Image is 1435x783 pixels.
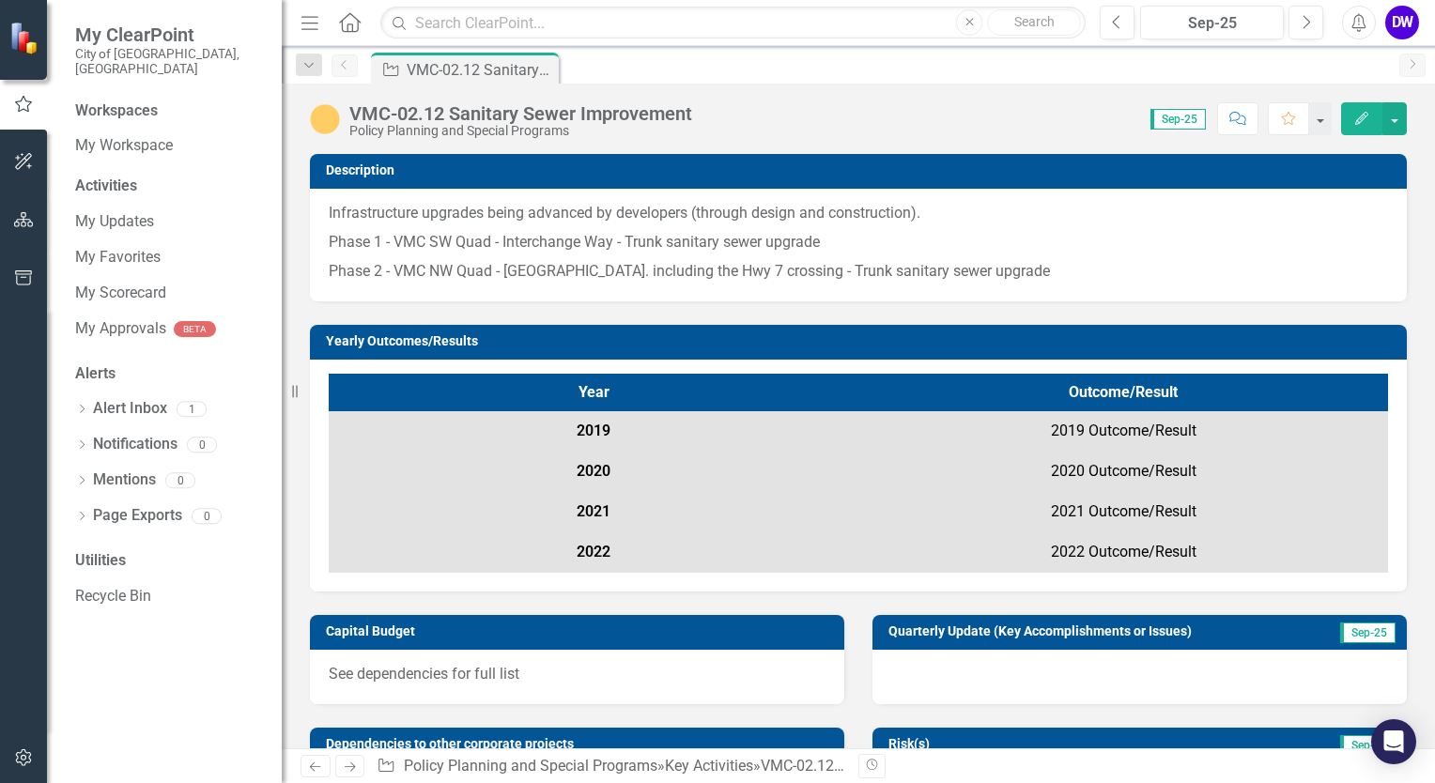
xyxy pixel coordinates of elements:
[75,318,166,340] a: My Approvals
[577,422,610,439] strong: 2019
[93,398,167,420] a: Alert Inbox
[75,135,263,157] a: My Workspace
[93,505,182,527] a: Page Exports
[407,58,554,82] div: VMC-02.12 Sanitary Sewer Improvement
[75,46,263,77] small: City of [GEOGRAPHIC_DATA], [GEOGRAPHIC_DATA]
[577,543,610,560] strong: 2022
[75,363,263,385] div: Alerts
[349,103,692,124] div: VMC-02.12 Sanitary Sewer Improvement
[858,452,1388,492] td: 2020 Outcome/Result
[9,22,42,54] img: ClearPoint Strategy
[93,469,156,491] a: Mentions
[888,737,1102,751] h3: Risk(s)
[349,124,692,138] div: Policy Planning and Special Programs
[192,508,222,524] div: 0
[75,550,263,572] div: Utilities
[75,283,263,304] a: My Scorecard
[329,257,1388,283] p: Phase 2 - VMC NW Quad - [GEOGRAPHIC_DATA]. including the Hwy 7 crossing - Trunk sanitary sewer up...
[75,100,158,122] div: Workspaces
[761,757,1028,775] div: VMC-02.12 Sanitary Sewer Improvement
[165,472,195,488] div: 0
[404,757,657,775] a: Policy Planning and Special Programs
[326,737,835,751] h3: Dependencies to other corporate projects
[380,7,1086,39] input: Search ClearPoint...
[187,437,217,453] div: 0
[75,247,263,269] a: My Favorites
[1340,622,1396,643] span: Sep-25
[75,23,263,46] span: My ClearPoint
[377,756,844,777] div: » »
[93,434,177,455] a: Notifications
[1140,6,1284,39] button: Sep-25
[987,9,1081,36] button: Search
[579,383,609,401] span: Year
[329,203,1388,228] p: Infrastructure upgrades being advanced by developers (through design and construction).
[310,104,340,134] img: Monitoring Progress
[326,163,1397,177] h3: Description
[577,502,610,520] strong: 2021
[858,411,1388,452] td: 2019 Outcome/Result
[1014,14,1055,29] span: Search
[1069,383,1178,401] span: Outcome/Result
[1340,735,1396,756] span: Sep-25
[329,228,1388,257] p: Phase 1 - VMC SW Quad - Interchange Way - Trunk sanitary sewer upgrade
[75,176,263,197] div: Activities
[1371,719,1416,764] div: Open Intercom Messenger
[75,586,263,607] a: Recycle Bin
[1147,12,1277,35] div: Sep-25
[174,321,216,337] div: BETA
[326,334,1397,348] h3: Yearly Outcomes/Results
[665,757,753,775] a: Key Activities
[888,624,1317,638] h3: Quarterly Update (Key Accomplishments or Issues)
[1150,109,1206,130] span: Sep-25
[75,211,263,233] a: My Updates
[177,401,207,417] div: 1
[326,624,835,638] h3: Capital Budget
[577,462,610,480] strong: 2020
[329,665,519,683] span: See dependencies for full list
[1385,6,1419,39] button: DW
[858,532,1388,573] td: 2022 Outcome/Result
[858,492,1388,532] td: 2021 Outcome/Result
